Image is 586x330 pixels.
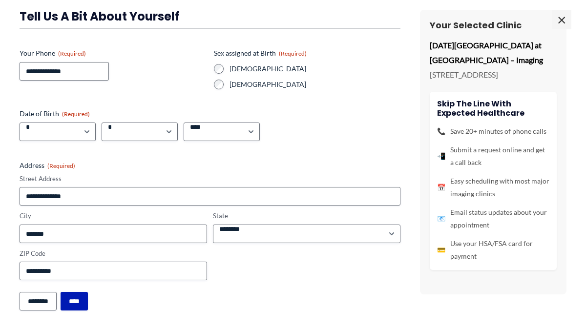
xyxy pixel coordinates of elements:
[20,174,400,184] label: Street Address
[58,50,86,57] span: (Required)
[230,80,400,89] label: [DEMOGRAPHIC_DATA]
[279,50,307,57] span: (Required)
[430,38,557,67] p: [DATE][GEOGRAPHIC_DATA] at [GEOGRAPHIC_DATA] – Imaging
[20,161,75,170] legend: Address
[437,125,445,138] span: 📞
[437,175,549,200] li: Easy scheduling with most major imaging clinics
[20,249,207,258] label: ZIP Code
[437,99,549,118] h4: Skip the line with Expected Healthcare
[20,48,206,58] label: Your Phone
[20,109,90,119] legend: Date of Birth
[437,244,445,256] span: 💳
[214,48,307,58] legend: Sex assigned at Birth
[437,206,549,231] li: Email status updates about your appointment
[437,237,549,263] li: Use your HSA/FSA card for payment
[230,64,400,74] label: [DEMOGRAPHIC_DATA]
[552,10,571,29] span: ×
[20,9,400,24] h3: Tell us a bit about yourself
[437,125,549,138] li: Save 20+ minutes of phone calls
[62,110,90,118] span: (Required)
[437,150,445,163] span: 📲
[430,67,557,82] p: [STREET_ADDRESS]
[437,181,445,194] span: 📅
[47,162,75,169] span: (Required)
[437,144,549,169] li: Submit a request online and get a call back
[213,211,400,221] label: State
[437,212,445,225] span: 📧
[20,211,207,221] label: City
[430,20,557,31] h3: Your Selected Clinic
